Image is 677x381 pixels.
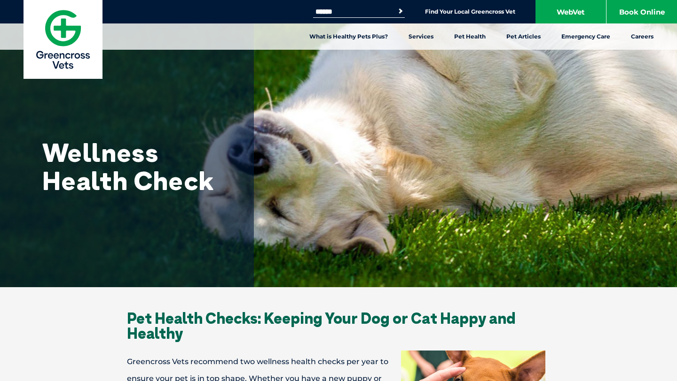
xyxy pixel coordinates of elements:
a: Pet Articles [496,23,551,50]
a: Find Your Local Greencross Vet [425,8,515,15]
a: Careers [621,23,664,50]
h1: Wellness Health Check [42,138,230,195]
a: Emergency Care [551,23,621,50]
button: Search [396,7,405,16]
span: Pet Health Checks: Keeping Your Dog or Cat Happy and Healthy [127,309,516,343]
a: Pet Health [444,23,496,50]
a: What is Healthy Pets Plus? [299,23,398,50]
a: Services [398,23,444,50]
